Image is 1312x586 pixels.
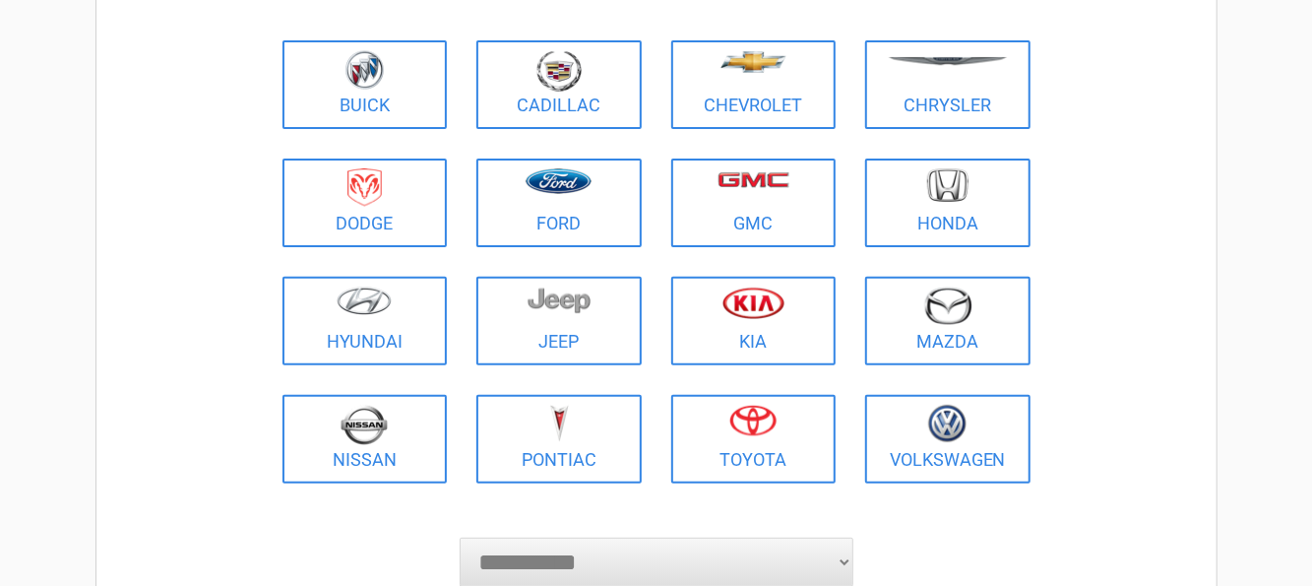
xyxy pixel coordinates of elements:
[720,51,786,73] img: chevrolet
[526,168,592,194] img: ford
[282,277,448,365] a: Hyundai
[718,171,789,188] img: gmc
[549,405,569,442] img: pontiac
[476,40,642,129] a: Cadillac
[528,287,591,314] img: jeep
[927,168,968,203] img: honda
[671,277,837,365] a: Kia
[476,159,642,247] a: Ford
[282,40,448,129] a: Buick
[671,159,837,247] a: GMC
[671,40,837,129] a: Chevrolet
[928,405,967,443] img: volkswagen
[282,159,448,247] a: Dodge
[923,287,972,325] img: mazda
[722,287,784,319] img: kia
[865,395,1031,484] a: Volkswagen
[345,50,384,90] img: buick
[337,287,392,315] img: hyundai
[476,277,642,365] a: Jeep
[865,40,1031,129] a: Chrysler
[341,405,388,445] img: nissan
[729,405,777,436] img: toyota
[476,395,642,484] a: Pontiac
[347,168,382,207] img: dodge
[671,395,837,484] a: Toyota
[888,57,1008,66] img: chrysler
[536,50,582,92] img: cadillac
[865,159,1031,247] a: Honda
[282,395,448,484] a: Nissan
[865,277,1031,365] a: Mazda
